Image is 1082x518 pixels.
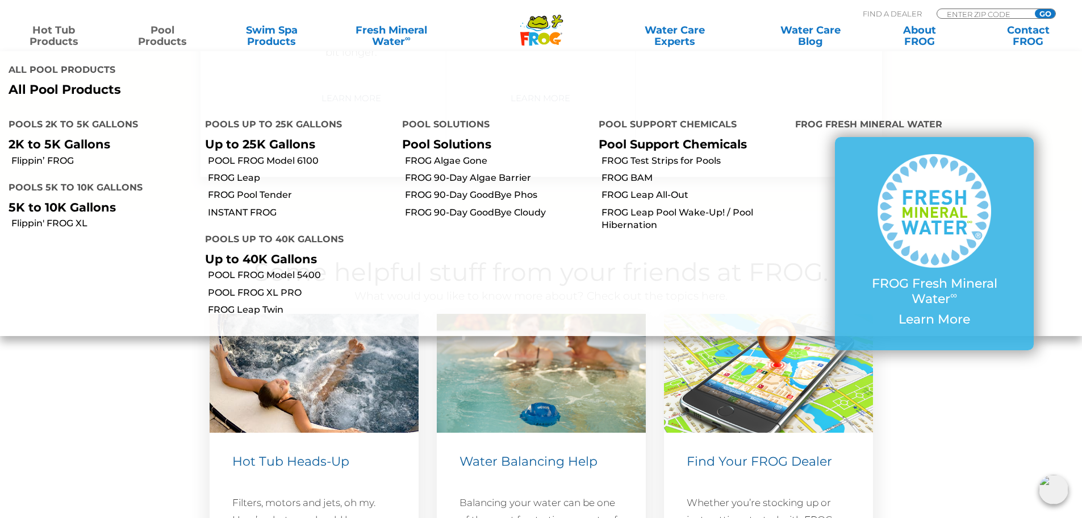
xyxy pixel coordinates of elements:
[687,454,832,469] span: Find Your FROG Dealer
[208,172,393,184] a: FROG Leap
[210,314,419,433] img: hot-tub-relaxing
[229,24,314,47] a: Swim SpaProducts
[606,24,743,47] a: Water CareExperts
[208,155,393,167] a: POOL FROG Model 6100
[405,172,590,184] a: FROG 90-Day Algae Barrier
[205,229,385,252] h4: Pools up to 40K Gallons
[599,137,778,151] p: Pool Support Chemicals
[437,314,646,433] img: hot-tub-featured-image-1
[795,114,1073,137] h4: FROG Fresh Mineral Water
[9,82,533,97] a: All Pool Products
[601,189,787,201] a: FROG Leap All-Out
[232,454,349,469] span: Hot Tub Heads-Up
[11,24,96,47] a: Hot TubProducts
[9,137,188,151] p: 2K to 5K Gallons
[877,24,962,47] a: AboutFROG
[9,60,533,82] h4: All Pool Products
[601,155,787,167] a: FROG Test Strips for Pools
[9,200,188,214] p: 5K to 10K Gallons
[858,312,1011,327] p: Learn More
[1039,475,1068,504] img: openIcon
[205,114,385,137] h4: Pools up to 25K Gallons
[402,137,491,151] a: Pool Solutions
[459,454,598,469] span: Water Balancing Help
[402,114,582,137] h4: Pool Solutions
[601,206,787,232] a: FROG Leap Pool Wake-Up! / Pool Hibernation
[664,314,873,433] img: Find a Dealer Image (546 x 310 px)
[9,114,188,137] h4: Pools 2K to 5K Gallons
[208,189,393,201] a: FROG Pool Tender
[11,155,197,167] a: Flippin’ FROG
[858,154,1011,333] a: FROG Fresh Mineral Water∞ Learn More
[9,177,188,200] h4: Pools 5K to 10K Gallons
[208,304,393,316] a: FROG Leap Twin
[405,34,411,43] sup: ∞
[208,287,393,299] a: POOL FROG XL PRO
[405,155,590,167] a: FROG Algae Gone
[863,9,922,19] p: Find A Dealer
[946,9,1022,19] input: Zip Code Form
[1035,9,1055,18] input: GO
[950,289,957,301] sup: ∞
[405,189,590,201] a: FROG 90-Day GoodBye Phos
[858,276,1011,306] p: FROG Fresh Mineral Water
[768,24,853,47] a: Water CareBlog
[11,217,197,230] a: Flippin' FROG XL
[205,252,385,266] p: Up to 40K Gallons
[205,137,385,151] p: Up to 25K Gallons
[986,24,1071,47] a: ContactFROG
[120,24,205,47] a: PoolProducts
[208,269,393,281] a: POOL FROG Model 5400
[601,172,787,184] a: FROG BAM
[405,206,590,219] a: FROG 90-Day GoodBye Cloudy
[208,206,393,219] a: INSTANT FROG
[338,24,444,47] a: Fresh MineralWater∞
[599,114,778,137] h4: Pool Support Chemicals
